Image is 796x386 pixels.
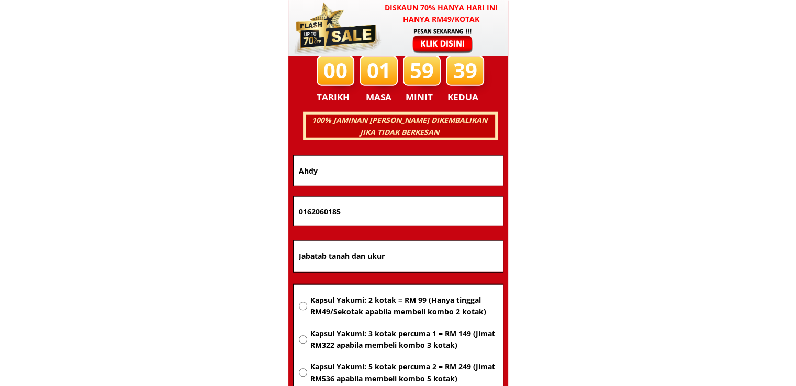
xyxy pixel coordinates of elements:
[310,361,497,384] span: Kapsul Yakumi: 5 kotak percuma 2 = RM 249 (Jimat RM536 apabila membeli kombo 5 kotak)
[317,90,361,105] h3: TARIKH
[406,90,437,105] h3: MINIT
[310,294,497,318] span: Kapsul Yakumi: 2 kotak = RM 99 (Hanya tinggal RM49/Sekotak apabila membeli kombo 2 kotak)
[296,241,500,272] input: Alamat
[296,156,500,186] input: Nama penuh
[447,90,481,105] h3: KEDUA
[304,115,495,138] h3: 100% JAMINAN [PERSON_NAME] DIKEMBALIKAN JIKA TIDAK BERKESAN
[375,2,508,26] h3: Diskaun 70% hanya hari ini hanya RM49/kotak
[310,328,497,351] span: Kapsul Yakumi: 3 kotak percuma 1 = RM 149 (Jimat RM322 apabila membeli kombo 3 kotak)
[296,197,500,226] input: Nombor Telefon Bimbit
[361,90,397,105] h3: MASA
